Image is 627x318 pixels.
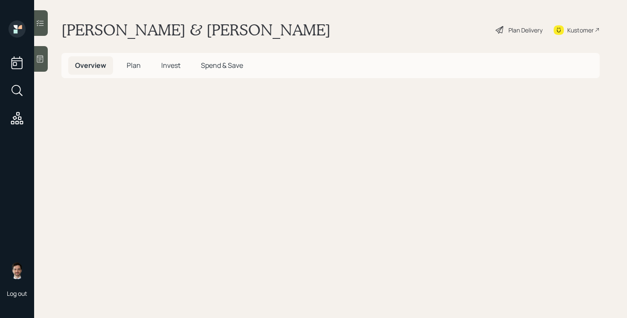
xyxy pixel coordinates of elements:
span: Plan [127,61,141,70]
img: jonah-coleman-headshot.png [9,262,26,279]
span: Overview [75,61,106,70]
span: Spend & Save [201,61,243,70]
span: Invest [161,61,180,70]
div: Plan Delivery [508,26,543,35]
h1: [PERSON_NAME] & [PERSON_NAME] [61,20,331,39]
div: Kustomer [567,26,594,35]
div: Log out [7,289,27,298]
